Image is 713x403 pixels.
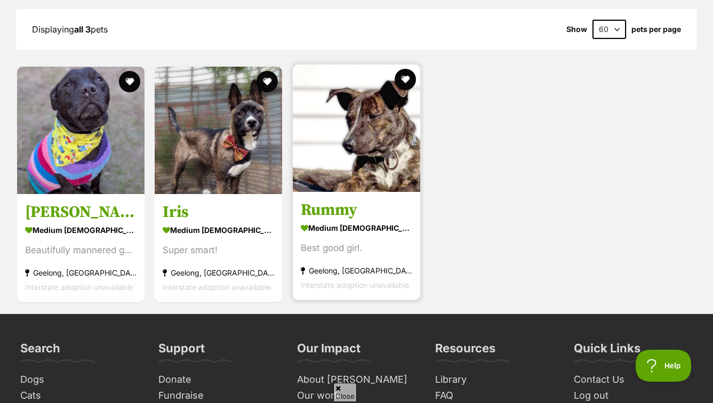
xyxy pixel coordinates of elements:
h3: Our Impact [297,341,360,362]
div: Geelong, [GEOGRAPHIC_DATA] [301,263,412,278]
div: Super smart! [163,243,274,257]
a: Iris medium [DEMOGRAPHIC_DATA] Dog Super smart! Geelong, [GEOGRAPHIC_DATA] Interstate adoption un... [155,194,282,302]
h3: Resources [435,341,495,362]
h3: Rummy [301,200,412,220]
a: About [PERSON_NAME] [293,372,420,388]
a: Rummy medium [DEMOGRAPHIC_DATA] Dog Best good girl. Geelong, [GEOGRAPHIC_DATA] Interstate adoptio... [293,192,420,300]
a: Dogs [16,372,143,388]
iframe: Help Scout Beacon - Open [636,350,692,382]
span: Displaying pets [32,24,108,35]
span: Close [333,383,357,401]
span: Show [566,25,587,34]
button: favourite [395,69,416,90]
h3: Quick Links [574,341,640,362]
img: Polly [17,67,145,194]
h3: [PERSON_NAME] [25,202,137,222]
a: Contact Us [570,372,697,388]
div: Beautifully mannered gem! [25,243,137,257]
button: favourite [257,71,278,92]
span: Interstate adoption unavailable [25,283,133,292]
a: [PERSON_NAME] medium [DEMOGRAPHIC_DATA] Dog Beautifully mannered gem! Geelong, [GEOGRAPHIC_DATA] ... [17,194,145,302]
a: Donate [154,372,282,388]
button: favourite [119,71,140,92]
h3: Search [20,341,60,362]
label: pets per page [631,25,681,34]
div: medium [DEMOGRAPHIC_DATA] Dog [301,220,412,236]
strong: all 3 [74,24,91,35]
a: Library [431,372,558,388]
div: medium [DEMOGRAPHIC_DATA] Dog [25,222,137,238]
img: Rummy [293,65,420,192]
img: Iris [155,67,282,194]
span: Interstate adoption unavailable [301,280,409,289]
h3: Support [158,341,205,362]
div: Geelong, [GEOGRAPHIC_DATA] [25,265,137,280]
h3: Iris [163,202,274,222]
span: Interstate adoption unavailable [163,283,271,292]
div: Best good girl. [301,241,412,255]
div: Geelong, [GEOGRAPHIC_DATA] [163,265,274,280]
div: medium [DEMOGRAPHIC_DATA] Dog [163,222,274,238]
